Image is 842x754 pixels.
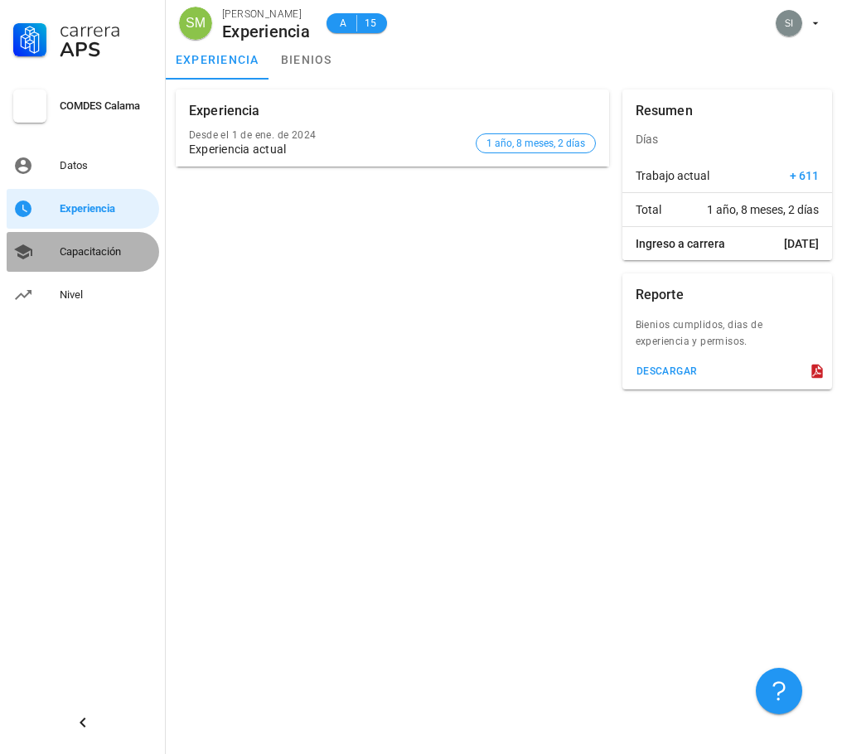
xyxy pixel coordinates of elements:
span: [DATE] [784,235,819,252]
div: Experiencia [222,22,310,41]
div: avatar [179,7,212,40]
div: Datos [60,159,152,172]
span: 1 año, 8 meses, 2 días [707,201,819,218]
div: avatar [776,10,802,36]
span: Trabajo actual [636,167,709,184]
a: experiencia [166,40,269,80]
a: Experiencia [7,189,159,229]
div: Desde el 1 de ene. de 2024 [189,129,469,141]
div: Bienios cumplidos, dias de experiencia y permisos. [622,317,832,360]
span: SM [186,7,206,40]
div: descargar [636,365,698,377]
span: Ingreso a carrera [636,235,725,252]
div: Reporte [636,273,684,317]
a: Datos [7,146,159,186]
div: [PERSON_NAME] [222,6,310,22]
span: + 611 [790,167,819,184]
div: Experiencia [60,202,152,215]
span: 1 año, 8 meses, 2 días [486,134,585,152]
div: Carrera [60,20,152,40]
button: descargar [629,360,704,383]
span: 15 [364,15,377,31]
div: Nivel [60,288,152,302]
a: Capacitación [7,232,159,272]
div: COMDES Calama [60,99,152,113]
div: Experiencia [189,89,260,133]
div: Experiencia actual [189,143,469,157]
div: Capacitación [60,245,152,259]
div: Días [622,119,832,159]
a: Nivel [7,275,159,315]
a: bienios [269,40,344,80]
span: Total [636,201,661,218]
div: Resumen [636,89,693,133]
div: APS [60,40,152,60]
span: A [336,15,350,31]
